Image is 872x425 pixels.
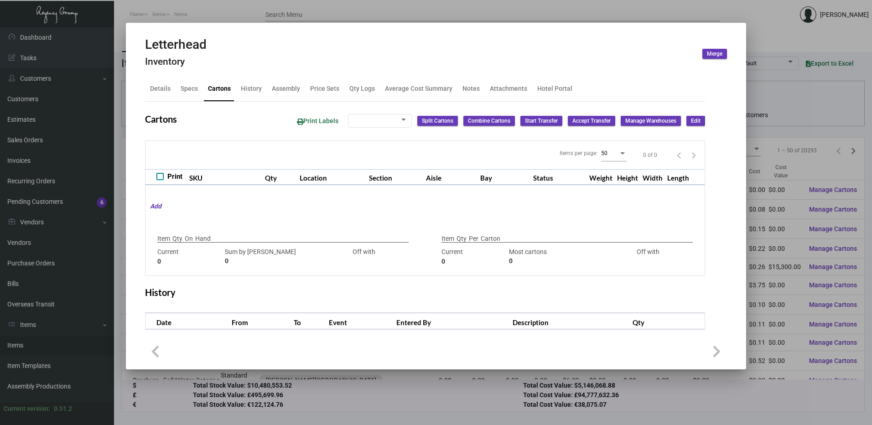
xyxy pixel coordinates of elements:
p: On [185,234,193,244]
mat-hint: Add [145,202,161,211]
div: Assembly [272,84,300,93]
span: Edit [691,117,701,125]
th: Date [145,313,229,329]
div: Notes [462,84,480,93]
div: Price Sets [310,84,339,93]
div: Items per page: [560,149,597,157]
span: Combine Cartons [468,117,510,125]
h2: History [145,287,176,298]
div: Sum by [PERSON_NAME] [225,247,328,266]
p: Qty [172,234,182,244]
div: Cartons [208,84,231,93]
th: Qty [630,313,705,329]
div: 0 of 0 [643,151,657,159]
div: Qty Logs [349,84,375,93]
p: Qty [457,234,467,244]
div: Off with [332,247,395,266]
div: Attachments [490,84,527,93]
th: Weight [587,169,615,185]
mat-select: Items per page: [601,150,627,157]
th: Width [640,169,665,185]
span: Start Transfer [525,117,558,125]
div: Most cartons [509,247,612,266]
th: Height [615,169,640,185]
div: 0.51.2 [54,404,72,414]
div: Current [441,247,504,266]
button: Next page [686,148,701,162]
th: Location [297,169,367,185]
div: Current [157,247,220,266]
button: Split Cartons [417,116,458,126]
div: Details [150,84,171,93]
button: Merge [702,49,727,59]
th: Section [367,169,424,185]
div: Current version: [4,404,50,414]
button: Edit [686,116,705,126]
p: Item [157,234,170,244]
span: Print [167,171,182,182]
button: Start Transfer [520,116,562,126]
span: Accept Transfer [572,117,611,125]
h2: Cartons [145,114,177,124]
span: Print Labels [297,117,338,124]
div: Average Cost Summary [385,84,452,93]
th: Bay [478,169,531,185]
div: History [241,84,262,93]
div: Off with [617,247,680,266]
h2: Letterhead [145,37,207,52]
button: Accept Transfer [568,116,615,126]
div: Specs [181,84,198,93]
button: Previous page [672,148,686,162]
th: To [291,313,327,329]
th: Aisle [424,169,478,185]
th: Status [531,169,587,185]
th: Qty [263,169,297,185]
div: Hotel Portal [537,84,572,93]
th: Event [327,313,394,329]
th: From [229,313,291,329]
p: Item [441,234,454,244]
th: SKU [187,169,263,185]
p: Per [469,234,478,244]
span: Manage Warehouses [625,117,676,125]
p: Carton [481,234,500,244]
th: Description [510,313,631,329]
span: Merge [707,50,722,58]
span: 50 [601,150,607,156]
button: Print Labels [290,113,346,130]
button: Combine Cartons [463,116,515,126]
th: Length [665,169,691,185]
span: Split Cartons [422,117,453,125]
p: Hand [195,234,211,244]
button: Manage Warehouses [621,116,681,126]
th: Entered By [394,313,510,329]
h4: Inventory [145,56,207,67]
